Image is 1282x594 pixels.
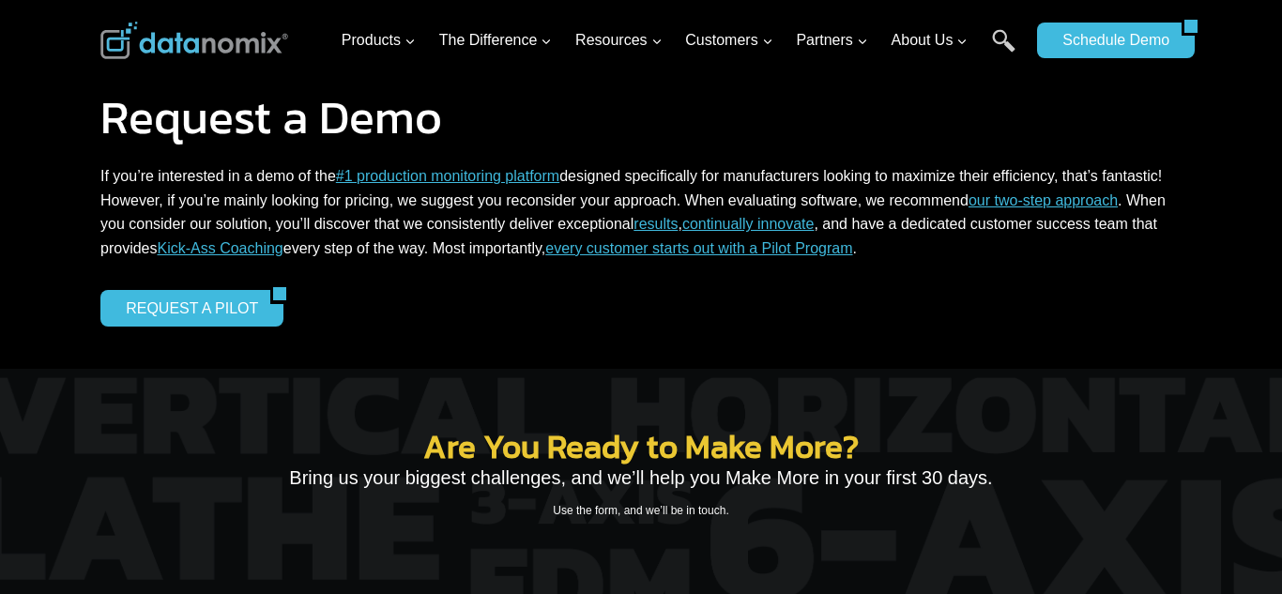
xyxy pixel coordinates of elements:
[100,164,1182,260] p: If you’re interested in a demo of the designed specifically for manufacturers looking to maximize...
[219,502,1063,520] p: Use the form, and we’ll be in touch.
[336,168,559,184] a: #1 production monitoring platform
[334,10,1029,71] nav: Primary Navigation
[219,430,1063,463] h2: Are You Ready to Make More?
[992,29,1015,71] a: Search
[685,28,772,53] span: Customers
[100,22,288,59] img: Datanomix
[969,192,1118,208] a: our two-step approach
[633,216,678,232] a: results
[575,28,662,53] span: Resources
[100,290,270,326] a: REQUEST A PILOT
[545,240,852,256] a: every customer starts out with a Pilot Program
[100,94,1182,141] h1: Request a Demo
[219,463,1063,493] p: Bring us your biggest challenges, and we’ll help you Make More in your first 30 days.
[439,28,553,53] span: The Difference
[892,28,969,53] span: About Us
[796,28,867,53] span: Partners
[682,216,815,232] a: continually innovate
[157,240,282,256] a: Kick-Ass Coaching
[1037,23,1182,58] a: Schedule Demo
[342,28,416,53] span: Products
